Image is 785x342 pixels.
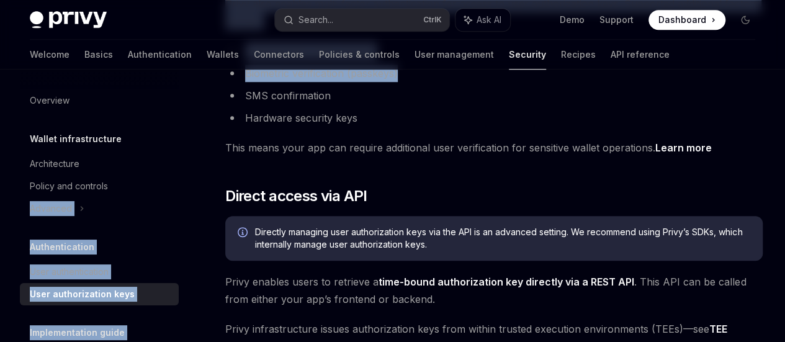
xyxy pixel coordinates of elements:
a: User management [415,40,494,70]
a: Basics [84,40,113,70]
div: Architecture [30,156,79,171]
a: User authentication [20,261,179,283]
a: Authentication [128,40,192,70]
a: Connectors [254,40,304,70]
div: User authentication [30,264,109,279]
a: Learn more [655,142,712,155]
img: dark logo [30,11,107,29]
span: Directly managing user authorization keys via the API is an advanced setting. We recommend using ... [255,226,750,251]
a: Welcome [30,40,70,70]
h5: Implementation guide [30,325,125,340]
a: Overview [20,89,179,112]
a: Security [509,40,546,70]
div: Policy and controls [30,179,108,194]
button: Search...CtrlK [275,9,449,31]
a: Policies & controls [319,40,400,70]
button: Ask AI [455,9,510,31]
div: Overview [30,93,70,108]
span: This means your app can require additional user verification for sensitive wallet operations. [225,139,763,156]
li: Hardware security keys [225,109,763,127]
li: SMS confirmation [225,87,763,104]
h5: Authentication [30,240,94,254]
a: Support [599,14,634,26]
span: Ctrl K [423,15,442,25]
span: Dashboard [658,14,706,26]
h5: Wallet infrastructure [30,132,122,146]
svg: Info [238,227,250,240]
button: Toggle dark mode [735,10,755,30]
a: Architecture [20,153,179,175]
a: Demo [560,14,585,26]
strong: time-bound authorization key directly via a REST API [379,276,634,288]
div: Advanced [30,201,72,216]
a: Policy and controls [20,175,179,197]
a: API reference [611,40,670,70]
span: Direct access via API [225,186,367,206]
span: Privy enables users to retrieve a . This API can be called from either your app’s frontend or bac... [225,273,763,308]
li: Biometric verification (passkeys) [225,65,763,82]
a: User authorization keys [20,283,179,305]
div: User authorization keys [30,287,135,302]
a: Recipes [561,40,596,70]
a: Wallets [207,40,239,70]
a: Dashboard [648,10,725,30]
span: Ask AI [477,14,501,26]
div: Search... [298,12,333,27]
